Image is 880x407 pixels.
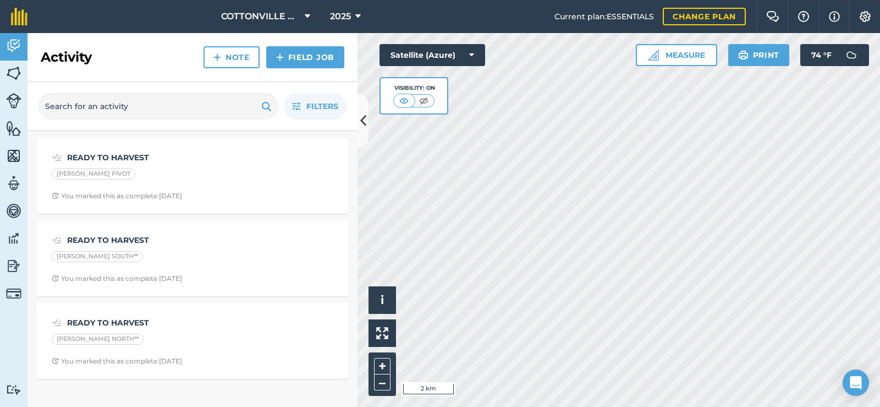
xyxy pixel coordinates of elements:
img: svg+xml;base64,PD94bWwgdmVyc2lvbj0iMS4wIiBlbmNvZGluZz0idXRmLTgiPz4KPCEtLSBHZW5lcmF0b3I6IEFkb2JlIE... [6,93,21,108]
img: svg+xml;base64,PHN2ZyB4bWxucz0iaHR0cDovL3d3dy53My5vcmcvMjAwMC9zdmciIHdpZHRoPSIxNCIgaGVpZ2h0PSIyNC... [213,51,221,64]
div: Open Intercom Messenger [843,370,869,396]
span: i [381,293,384,307]
img: A question mark icon [797,11,810,22]
img: svg+xml;base64,PHN2ZyB4bWxucz0iaHR0cDovL3d3dy53My5vcmcvMjAwMC9zdmciIHdpZHRoPSI1NiIgaGVpZ2h0PSI2MC... [6,148,21,164]
a: Note [204,46,260,68]
button: Satellite (Azure) [380,44,485,66]
img: Ruler icon [648,50,659,61]
button: – [374,375,391,390]
img: fieldmargin Logo [11,8,28,25]
img: svg+xml;base64,PD94bWwgdmVyc2lvbj0iMS4wIiBlbmNvZGluZz0idXRmLTgiPz4KPCEtLSBHZW5lcmF0b3I6IEFkb2JlIE... [6,230,21,247]
div: Visibility: On [393,84,435,93]
img: svg+xml;base64,PHN2ZyB4bWxucz0iaHR0cDovL3d3dy53My5vcmcvMjAwMC9zdmciIHdpZHRoPSIxOSIgaGVpZ2h0PSIyNC... [738,48,749,62]
img: svg+xml;base64,PD94bWwgdmVyc2lvbj0iMS4wIiBlbmNvZGluZz0idXRmLTgiPz4KPCEtLSBHZW5lcmF0b3I6IEFkb2JlIE... [6,258,21,274]
img: Clock with arrow pointing clockwise [52,357,59,365]
img: svg+xml;base64,PHN2ZyB4bWxucz0iaHR0cDovL3d3dy53My5vcmcvMjAwMC9zdmciIHdpZHRoPSIxNyIgaGVpZ2h0PSIxNy... [829,10,840,23]
img: Clock with arrow pointing clockwise [52,192,59,199]
strong: READY TO HARVEST [67,234,241,246]
span: 74 ° F [811,44,832,66]
div: You marked this as complete [DATE] [52,274,182,283]
img: svg+xml;base64,PD94bWwgdmVyc2lvbj0iMS4wIiBlbmNvZGluZz0idXRmLTgiPz4KPCEtLSBHZW5lcmF0b3I6IEFkb2JlIE... [6,175,21,192]
a: READY TO HARVEST[PERSON_NAME] PIVOTClock with arrow pointing clockwiseYou marked this as complete... [43,144,342,207]
a: Change plan [663,8,746,25]
a: READY TO HARVEST[PERSON_NAME] SOUTH**Clock with arrow pointing clockwiseYou marked this as comple... [43,227,342,290]
img: svg+xml;base64,PHN2ZyB4bWxucz0iaHR0cDovL3d3dy53My5vcmcvMjAwMC9zdmciIHdpZHRoPSI1MCIgaGVpZ2h0PSI0MC... [397,95,411,106]
span: Current plan : ESSENTIALS [554,10,654,23]
img: svg+xml;base64,PHN2ZyB4bWxucz0iaHR0cDovL3d3dy53My5vcmcvMjAwMC9zdmciIHdpZHRoPSI1NiIgaGVpZ2h0PSI2MC... [6,120,21,137]
img: svg+xml;base64,PD94bWwgdmVyc2lvbj0iMS4wIiBlbmNvZGluZz0idXRmLTgiPz4KPCEtLSBHZW5lcmF0b3I6IEFkb2JlIE... [6,203,21,219]
button: i [369,286,396,314]
img: Four arrows, one pointing top left, one top right, one bottom right and the last bottom left [376,327,388,339]
img: svg+xml;base64,PHN2ZyB4bWxucz0iaHR0cDovL3d3dy53My5vcmcvMjAwMC9zdmciIHdpZHRoPSIxOSIgaGVpZ2h0PSIyNC... [261,100,272,113]
img: Two speech bubbles overlapping with the left bubble in the forefront [766,11,779,22]
img: svg+xml;base64,PD94bWwgdmVyc2lvbj0iMS4wIiBlbmNvZGluZz0idXRmLTgiPz4KPCEtLSBHZW5lcmF0b3I6IEFkb2JlIE... [840,44,862,66]
button: 74 °F [800,44,869,66]
img: svg+xml;base64,PD94bWwgdmVyc2lvbj0iMS4wIiBlbmNvZGluZz0idXRmLTgiPz4KPCEtLSBHZW5lcmF0b3I6IEFkb2JlIE... [6,286,21,301]
button: Measure [636,44,717,66]
img: svg+xml;base64,PD94bWwgdmVyc2lvbj0iMS4wIiBlbmNvZGluZz0idXRmLTgiPz4KPCEtLSBHZW5lcmF0b3I6IEFkb2JlIE... [52,151,62,164]
div: [PERSON_NAME] PIVOT [52,169,135,180]
div: [PERSON_NAME] SOUTH** [52,251,143,262]
span: Filters [306,100,338,112]
img: svg+xml;base64,PD94bWwgdmVyc2lvbj0iMS4wIiBlbmNvZGluZz0idXRmLTgiPz4KPCEtLSBHZW5lcmF0b3I6IEFkb2JlIE... [6,37,21,54]
strong: READY TO HARVEST [67,317,241,329]
button: Print [728,44,790,66]
div: You marked this as complete [DATE] [52,357,182,366]
img: svg+xml;base64,PD94bWwgdmVyc2lvbj0iMS4wIiBlbmNvZGluZz0idXRmLTgiPz4KPCEtLSBHZW5lcmF0b3I6IEFkb2JlIE... [52,316,62,329]
div: [PERSON_NAME] NORTH** [52,334,144,345]
button: Filters [284,93,346,120]
img: A cog icon [859,11,872,22]
strong: READY TO HARVEST [67,151,241,164]
img: svg+xml;base64,PHN2ZyB4bWxucz0iaHR0cDovL3d3dy53My5vcmcvMjAwMC9zdmciIHdpZHRoPSI1NiIgaGVpZ2h0PSI2MC... [6,65,21,82]
a: READY TO HARVEST[PERSON_NAME] NORTH**Clock with arrow pointing clockwiseYou marked this as comple... [43,310,342,372]
img: svg+xml;base64,PD94bWwgdmVyc2lvbj0iMS4wIiBlbmNvZGluZz0idXRmLTgiPz4KPCEtLSBHZW5lcmF0b3I6IEFkb2JlIE... [52,234,62,247]
div: You marked this as complete [DATE] [52,192,182,200]
input: Search for an activity [38,93,278,120]
span: COTTONVILLE PLANTING COMPANY, LLC [221,10,300,23]
button: + [374,358,391,375]
h2: Activity [41,48,92,66]
a: Field Job [266,46,344,68]
img: Clock with arrow pointing clockwise [52,275,59,282]
img: svg+xml;base64,PD94bWwgdmVyc2lvbj0iMS4wIiBlbmNvZGluZz0idXRmLTgiPz4KPCEtLSBHZW5lcmF0b3I6IEFkb2JlIE... [6,384,21,395]
img: svg+xml;base64,PHN2ZyB4bWxucz0iaHR0cDovL3d3dy53My5vcmcvMjAwMC9zdmciIHdpZHRoPSI1MCIgaGVpZ2h0PSI0MC... [417,95,431,106]
img: svg+xml;base64,PHN2ZyB4bWxucz0iaHR0cDovL3d3dy53My5vcmcvMjAwMC9zdmciIHdpZHRoPSIxNCIgaGVpZ2h0PSIyNC... [276,51,284,64]
span: 2025 [330,10,351,23]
